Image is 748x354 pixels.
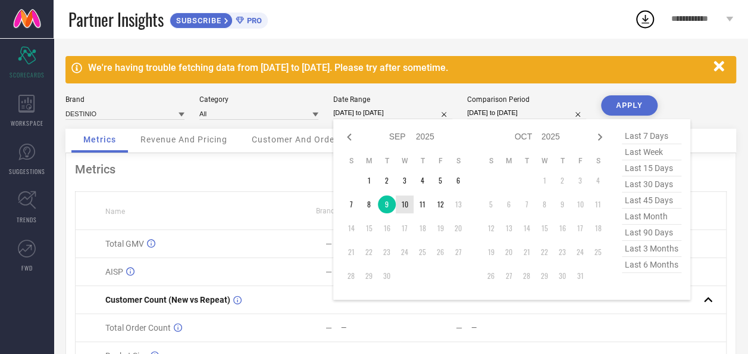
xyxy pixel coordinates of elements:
[622,257,681,273] span: last 6 months
[553,172,571,190] td: Thu Oct 02 2025
[342,267,360,285] td: Sun Sep 28 2025
[140,135,227,144] span: Revenue And Pricing
[414,195,431,213] td: Thu Sep 11 2025
[342,219,360,237] td: Sun Sep 14 2025
[449,243,467,261] td: Sat Sep 27 2025
[622,176,681,192] span: last 30 days
[536,243,553,261] td: Wed Oct 22 2025
[482,219,500,237] td: Sun Oct 12 2025
[378,219,396,237] td: Tue Sep 16 2025
[414,243,431,261] td: Thu Sep 25 2025
[414,219,431,237] td: Thu Sep 18 2025
[571,243,589,261] td: Fri Oct 24 2025
[449,156,467,166] th: Saturday
[360,156,378,166] th: Monday
[467,95,586,104] div: Comparison Period
[83,135,116,144] span: Metrics
[536,156,553,166] th: Wednesday
[553,267,571,285] td: Thu Oct 30 2025
[589,219,607,237] td: Sat Oct 18 2025
[518,219,536,237] td: Tue Oct 14 2025
[378,156,396,166] th: Tuesday
[105,267,123,277] span: AISP
[518,195,536,213] td: Tue Oct 07 2025
[431,243,449,261] td: Fri Sep 26 2025
[316,207,355,215] span: Brand Value
[553,195,571,213] td: Thu Oct 09 2025
[342,243,360,261] td: Sun Sep 21 2025
[500,243,518,261] td: Mon Oct 20 2025
[396,195,414,213] td: Wed Sep 10 2025
[326,239,332,249] div: —
[75,162,727,176] div: Metrics
[500,195,518,213] td: Mon Oct 06 2025
[589,195,607,213] td: Sat Oct 11 2025
[431,219,449,237] td: Fri Sep 19 2025
[170,10,268,29] a: SUBSCRIBEPRO
[431,172,449,190] td: Fri Sep 05 2025
[449,219,467,237] td: Sat Sep 20 2025
[500,267,518,285] td: Mon Oct 27 2025
[68,7,164,32] span: Partner Insights
[467,107,586,119] input: Select comparison period
[396,243,414,261] td: Wed Sep 24 2025
[571,267,589,285] td: Fri Oct 31 2025
[199,95,318,104] div: Category
[553,219,571,237] td: Thu Oct 16 2025
[471,324,530,332] div: —
[482,195,500,213] td: Sun Oct 05 2025
[571,156,589,166] th: Friday
[593,130,607,144] div: Next month
[571,195,589,213] td: Fri Oct 10 2025
[622,192,681,209] span: last 45 days
[326,323,332,333] div: —
[482,267,500,285] td: Sun Oct 26 2025
[622,160,681,176] span: last 15 days
[455,323,462,333] div: —
[360,195,378,213] td: Mon Sep 08 2025
[252,135,343,144] span: Customer And Orders
[553,243,571,261] td: Thu Oct 23 2025
[105,207,125,216] span: Name
[65,95,184,104] div: Brand
[342,195,360,213] td: Sun Sep 07 2025
[11,119,43,128] span: WORKSPACE
[589,243,607,261] td: Sat Oct 25 2025
[622,144,681,160] span: last week
[378,243,396,261] td: Tue Sep 23 2025
[342,130,356,144] div: Previous month
[536,195,553,213] td: Wed Oct 08 2025
[333,107,452,119] input: Select date range
[500,219,518,237] td: Mon Oct 13 2025
[482,243,500,261] td: Sun Oct 19 2025
[341,324,400,332] div: —
[396,219,414,237] td: Wed Sep 17 2025
[622,209,681,225] span: last month
[342,156,360,166] th: Sunday
[553,156,571,166] th: Thursday
[244,16,262,25] span: PRO
[378,172,396,190] td: Tue Sep 02 2025
[500,156,518,166] th: Monday
[333,95,452,104] div: Date Range
[326,267,332,277] div: —
[414,156,431,166] th: Thursday
[105,239,144,249] span: Total GMV
[536,219,553,237] td: Wed Oct 15 2025
[17,215,37,224] span: TRENDS
[622,241,681,257] span: last 3 months
[449,172,467,190] td: Sat Sep 06 2025
[431,195,449,213] td: Fri Sep 12 2025
[21,263,33,272] span: FWD
[378,267,396,285] td: Tue Sep 30 2025
[634,8,656,30] div: Open download list
[482,156,500,166] th: Sunday
[360,267,378,285] td: Mon Sep 29 2025
[536,267,553,285] td: Wed Oct 29 2025
[360,243,378,261] td: Mon Sep 22 2025
[536,172,553,190] td: Wed Oct 01 2025
[396,156,414,166] th: Wednesday
[396,172,414,190] td: Wed Sep 03 2025
[378,195,396,213] td: Tue Sep 09 2025
[601,95,658,116] button: APPLY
